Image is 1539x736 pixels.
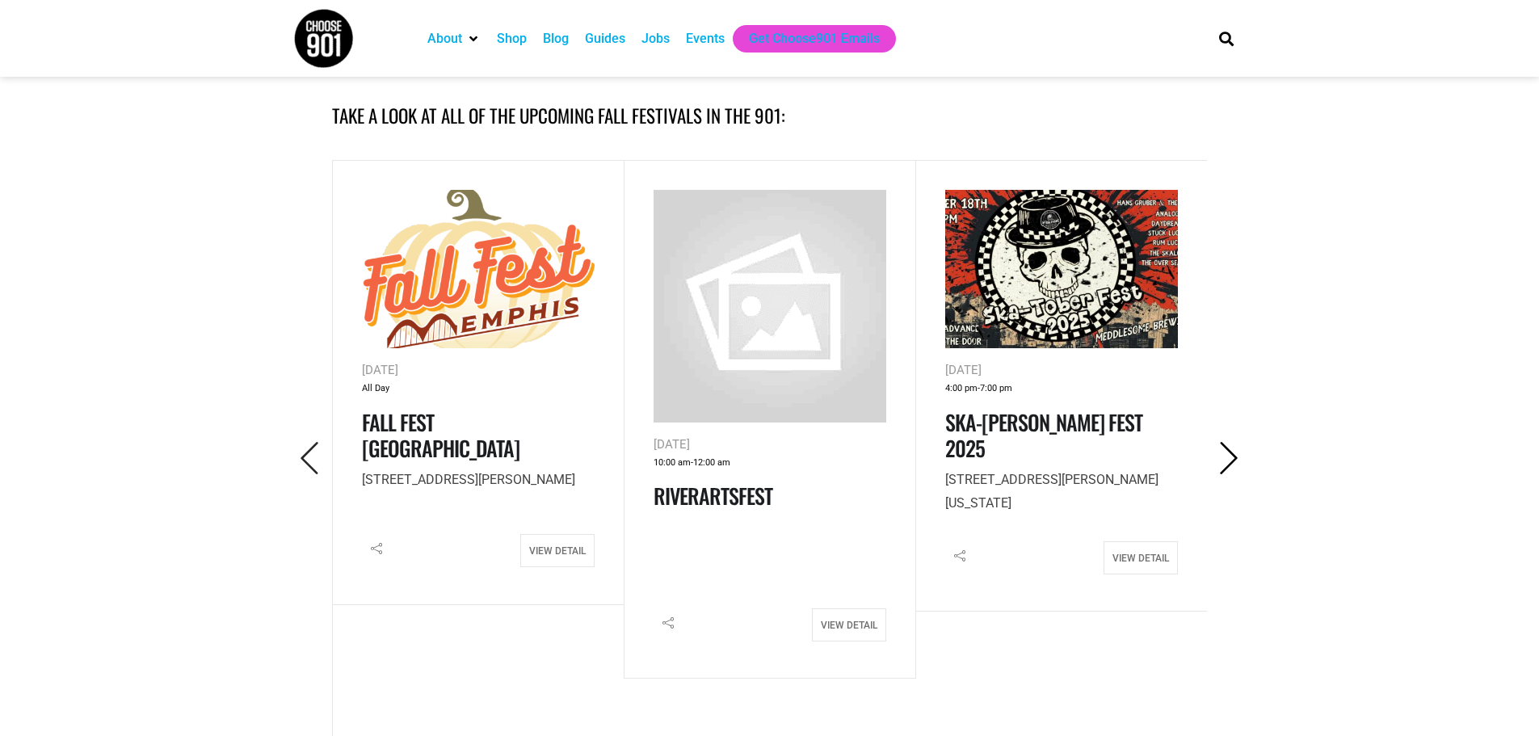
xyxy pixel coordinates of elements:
[686,29,725,48] a: Events
[362,472,575,487] span: [STREET_ADDRESS][PERSON_NAME]
[945,363,982,377] span: [DATE]
[543,29,569,48] a: Blog
[419,25,1192,53] nav: Main nav
[945,381,1178,397] div: -
[980,381,1012,397] span: 7:00 pm
[654,608,683,637] i: Share
[812,608,886,641] a: View Detail
[654,455,691,472] span: 10:00 am
[1213,442,1246,475] i: Next
[945,541,974,570] i: Share
[362,363,398,377] span: [DATE]
[749,29,880,48] a: Get Choose901 Emails
[654,437,690,452] span: [DATE]
[1207,439,1251,478] button: Next
[362,381,389,397] span: All Day
[654,190,886,423] img: no-image.png
[362,406,519,463] a: Fall Fest [GEOGRAPHIC_DATA]
[362,534,391,563] i: Share
[654,455,886,472] div: -
[945,381,978,397] span: 4:00 pm
[641,29,670,48] a: Jobs
[293,442,326,475] i: Previous
[520,534,595,567] a: View Detail
[585,29,625,48] a: Guides
[693,455,730,472] span: 12:00 am
[1104,541,1178,574] a: View Detail
[1213,25,1239,52] div: Search
[419,25,489,53] div: About
[497,29,527,48] a: Shop
[288,439,332,478] button: Previous
[654,480,772,511] a: RiverArtsFest
[945,406,1142,463] a: Ska-[PERSON_NAME] Fest 2025
[427,29,462,48] a: About
[945,472,1158,511] span: [STREET_ADDRESS][PERSON_NAME][US_STATE]
[332,102,1207,130] h4: Take a look at all of the upcoming fall festivals in the 901:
